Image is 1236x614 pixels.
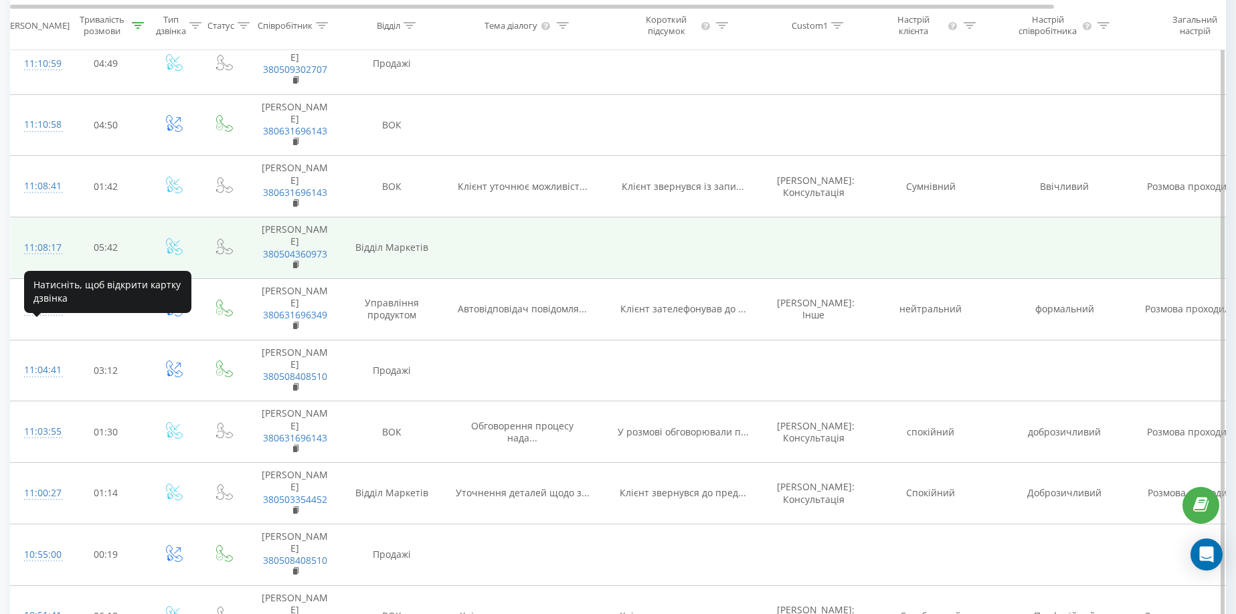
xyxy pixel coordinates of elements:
div: Настрій клієнта [882,14,944,37]
div: 11:10:58 [24,112,51,138]
div: Статус [207,19,234,31]
td: Продажі [342,33,442,94]
td: [PERSON_NAME] [248,524,342,585]
div: 11:08:41 [24,173,51,199]
td: 01:42 [64,156,148,217]
td: Продажі [342,524,442,585]
div: Custom1 [792,19,828,31]
td: ВОК [342,401,442,463]
div: Тривалість розмови [76,14,128,37]
td: [PERSON_NAME]: Консультація [764,463,864,524]
td: [PERSON_NAME] [248,94,342,156]
td: [PERSON_NAME] [248,401,342,463]
span: Клієнт зателефонував до ... [620,302,746,315]
div: [PERSON_NAME] [2,19,70,31]
a: 380631696143 [263,431,327,444]
div: 11:00:27 [24,480,51,506]
td: 04:50 [64,94,148,156]
td: Ввічливий [998,156,1132,217]
td: 03:12 [64,340,148,401]
td: [PERSON_NAME]: Консультація [764,156,864,217]
div: 11:04:41 [24,357,51,383]
a: 380631696143 [263,124,327,137]
td: спокійний [864,401,998,463]
td: 01:30 [64,401,148,463]
a: 380631696349 [263,308,327,321]
td: формальний [998,278,1132,340]
td: [PERSON_NAME]: Консультація [764,401,864,463]
td: ВОК [342,94,442,156]
td: Доброзичливий [998,463,1132,524]
td: Відділ Маркетів [342,217,442,279]
td: [PERSON_NAME] [248,156,342,217]
td: 01:14 [64,463,148,524]
td: [PERSON_NAME] [248,463,342,524]
a: 380509302707 [263,63,327,76]
div: Натисніть, щоб відкрити картку дзвінка [24,271,191,313]
div: Відділ [377,19,400,31]
td: Відділ Маркетів [342,463,442,524]
span: Клієнт звернувся до пред... [620,486,746,499]
div: Співробітник [258,19,313,31]
span: Клієнт звернувся із запи... [622,180,744,193]
a: 380508408510 [263,370,327,383]
div: 11:10:59 [24,51,51,77]
div: Короткий підсумок [634,14,699,37]
td: [PERSON_NAME]: Інше [764,278,864,340]
td: [PERSON_NAME] [248,340,342,401]
td: Сумнівний [864,156,998,217]
td: Продажі [342,340,442,401]
span: Автовідповідач повідомля... [458,302,587,315]
a: 380503354452 [263,493,327,506]
td: [PERSON_NAME] [248,278,342,340]
div: Тема діалогу [484,19,537,31]
div: 11:03:55 [24,419,51,445]
span: Уточнення деталей щодо з... [456,486,590,499]
span: У розмові обговорювали п... [618,425,749,438]
td: нейтральний [864,278,998,340]
td: 04:49 [64,33,148,94]
td: ВОК [342,156,442,217]
a: 380504360973 [263,247,327,260]
td: доброзичливий [998,401,1132,463]
a: 380631696143 [263,186,327,199]
td: [PERSON_NAME] [248,33,342,94]
span: Обговорення процесу нада... [471,419,573,444]
td: Спокійний [864,463,998,524]
div: Настрій співробітника [1016,14,1080,37]
td: 00:19 [64,524,148,585]
td: [PERSON_NAME] [248,217,342,279]
div: Загальний настрій [1163,14,1227,37]
div: Open Intercom Messenger [1190,538,1223,571]
span: Клієнт уточнює можливіст... [458,180,588,193]
td: 05:42 [64,217,148,279]
div: Тип дзвінка [156,14,186,37]
a: 380508408510 [263,554,327,567]
div: 11:08:17 [24,235,51,261]
td: Управління продуктом [342,278,442,340]
div: 10:55:00 [24,542,51,568]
